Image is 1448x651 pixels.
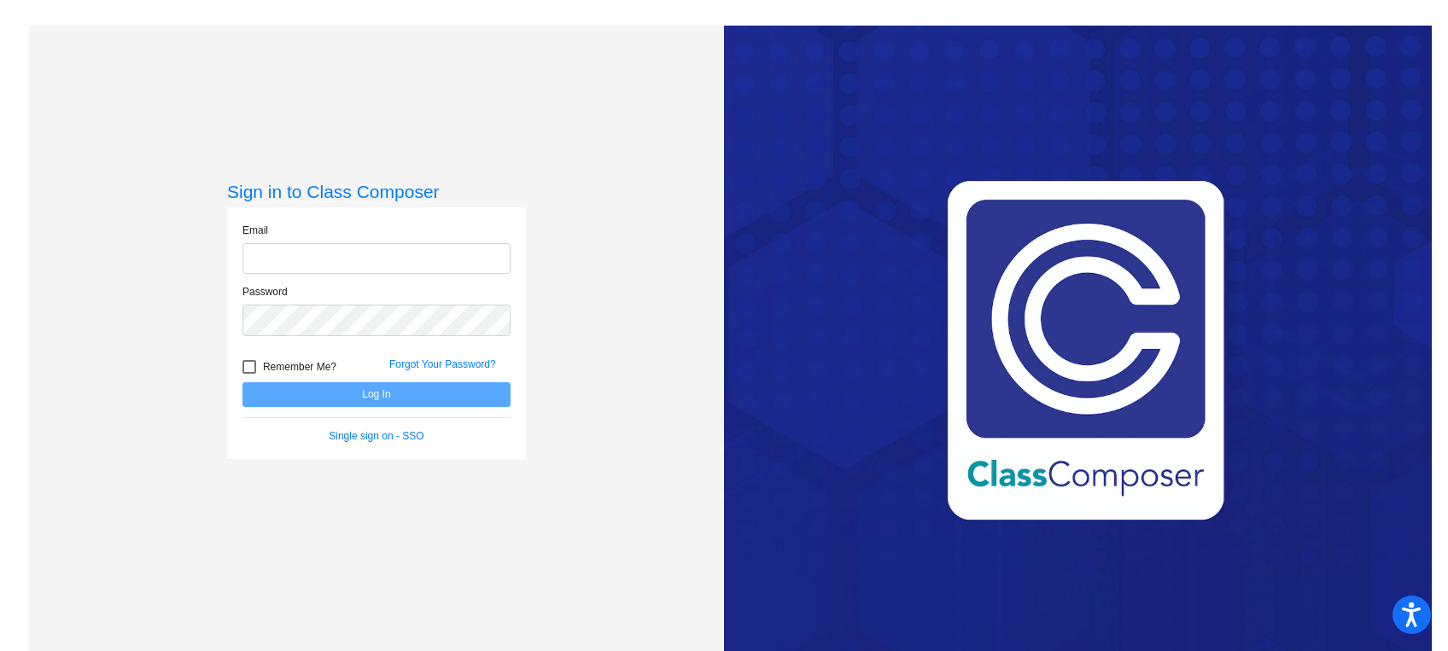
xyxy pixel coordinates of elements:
[242,284,288,299] label: Password
[263,357,336,377] span: Remember Me?
[242,223,268,238] label: Email
[242,382,511,407] button: Log In
[389,358,496,370] a: Forgot Your Password?
[329,430,423,442] a: Single sign on - SSO
[227,181,526,202] h3: Sign in to Class Composer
